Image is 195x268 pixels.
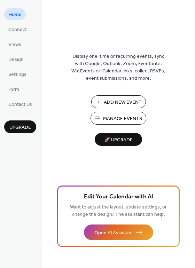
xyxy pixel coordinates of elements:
[4,83,23,95] a: Form
[84,192,153,202] span: Edit Your Calendar with AI
[8,56,24,63] span: Design
[4,23,31,35] a: Connect
[8,101,32,108] span: Contact Us
[4,68,31,80] a: Settings
[4,8,26,20] a: Home
[8,86,19,93] span: Form
[4,98,36,110] a: Contact Us
[4,120,36,133] button: Upgrade
[8,41,21,48] span: Views
[4,38,25,50] a: Views
[9,124,31,131] span: Upgrade
[94,229,133,237] span: Open AI Assistant
[99,135,138,145] span: 🚀 Upgrade
[71,53,165,82] span: Display one-time or recurring events, sync with Google, Outlook, Zoom, Eventbrite, Wix Events or ...
[8,11,22,18] span: Home
[104,99,142,106] span: Add New Event
[4,53,28,65] a: Design
[8,26,27,33] span: Connect
[8,71,26,78] span: Settings
[103,115,142,123] span: Manage Events
[84,224,153,240] button: Open AI Assistant
[91,112,146,125] button: Manage Events
[91,95,146,108] button: Add New Event
[70,203,167,219] span: Want to adjust the layout, update settings, or change the design? The assistant can help.
[95,133,142,146] button: 🚀 Upgrade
